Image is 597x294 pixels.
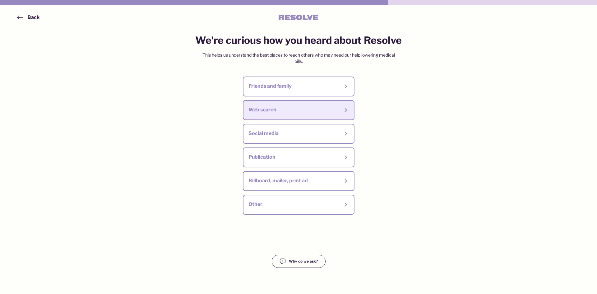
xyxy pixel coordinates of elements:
[248,83,340,90] div: Friends and family
[243,195,354,215] button: Other
[27,14,40,21] div: Back
[248,154,340,161] div: Publication
[195,35,402,46] h5: We're curious how you heard about Resolve
[243,77,354,96] button: Friends and family
[199,52,398,64] div: This helps us understand the best places to reach others who may need our help lowering medical b...
[243,171,354,191] button: Billboard, mailer, print ad
[248,201,340,208] div: Other
[248,177,340,184] div: Billboard, mailer, print ad
[248,130,340,137] div: Social media
[289,259,318,264] div: Why do we ask?
[16,14,40,21] button: Back
[243,147,354,167] button: Publication
[243,100,354,120] button: Web search
[272,255,326,268] button: Why do we ask?
[243,124,354,144] button: Social media
[248,106,340,113] div: Web search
